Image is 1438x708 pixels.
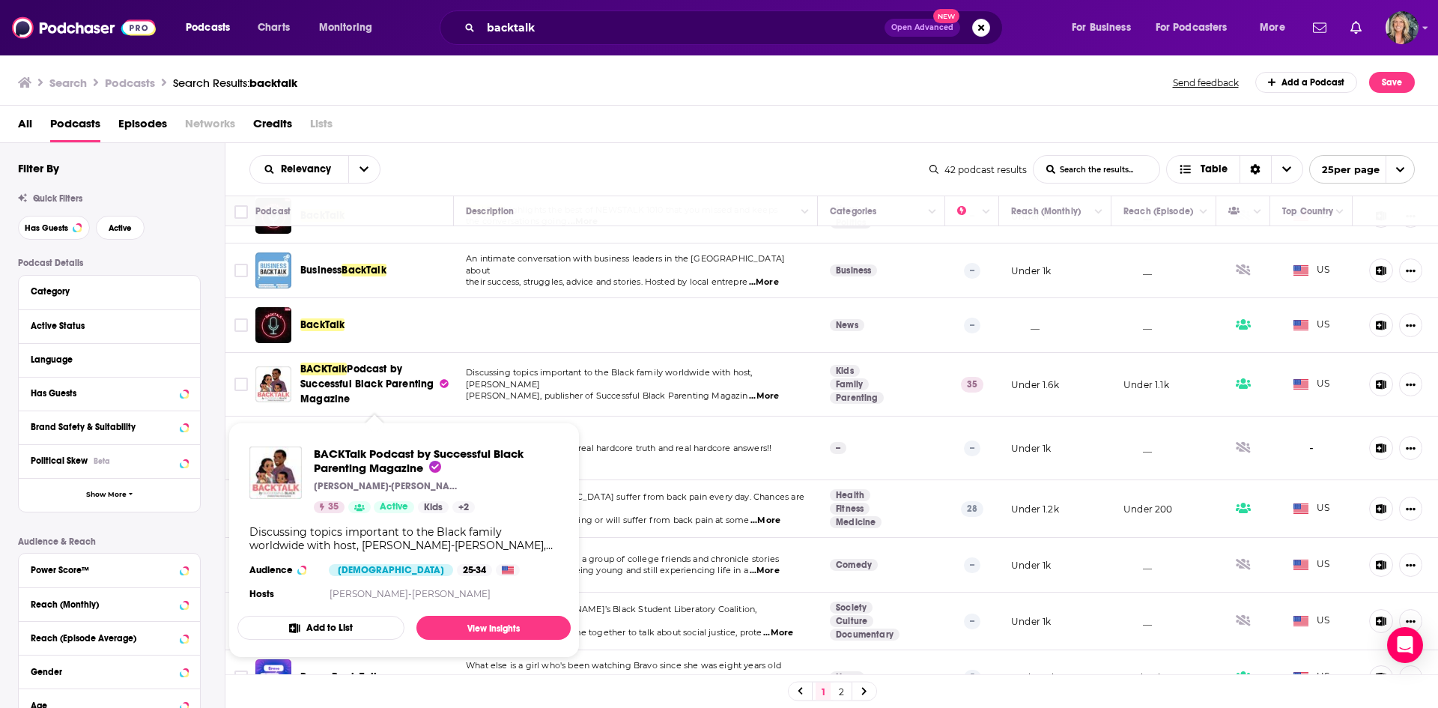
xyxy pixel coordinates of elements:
button: Show More Button [1399,258,1422,282]
span: US [1293,670,1330,685]
div: Reach (Episode Average) [31,633,175,644]
div: Search Results: [173,76,297,90]
button: Gender [31,662,188,680]
div: Beta [94,456,110,466]
p: Audience & Reach [18,536,201,547]
div: Category [31,286,178,297]
button: Active [96,216,145,240]
p: __ [1123,442,1152,455]
p: [PERSON_NAME]-[PERSON_NAME] [314,480,464,492]
button: Show More Button [1399,372,1422,396]
span: Toggle select row [234,671,248,684]
h2: Filter By [18,161,59,175]
span: their success, struggles, advice and stories. Hosted by local entrepre [466,276,747,287]
img: Podchaser - Follow, Share and Rate Podcasts [12,13,156,42]
p: __ [1123,615,1152,628]
a: BACKTalk Podcast by Successful Black Parenting Magazine [314,447,559,475]
div: Description [466,202,514,220]
span: Active [380,500,408,515]
span: Charts [258,17,290,38]
button: open menu [1249,16,1304,40]
a: Podcasts [50,112,100,142]
button: open menu [1061,16,1150,40]
p: 5 [964,670,981,685]
p: Under 1k [1011,442,1051,455]
button: Power Score™ [31,560,188,578]
span: Political Skew [31,456,88,466]
span: BackTalk [342,264,386,276]
span: ...More [750,515,780,527]
a: Society [830,602,873,614]
a: Business [830,264,877,276]
span: More [1260,17,1285,38]
span: All [18,112,32,142]
span: someone you love is suffering or will suffer from back pain at some [466,515,749,525]
img: Business BackTalk [255,252,291,288]
a: Search Results:backtalk [173,76,297,90]
p: Under 1.1k [1123,378,1169,391]
button: Show More Button [1399,313,1422,337]
span: For Podcasters [1156,17,1228,38]
span: Monitoring [319,17,372,38]
button: Open AdvancedNew [885,19,960,37]
span: Quick Filters [33,193,82,204]
span: Millions of [DEMOGRAPHIC_DATA] suffer from back pain every day. Chances are you, or [466,491,804,514]
a: BACKTalk Podcast by Successful Black Parenting Magazine [249,447,302,499]
span: US [1293,557,1330,572]
h2: Choose View [1166,155,1303,184]
span: Toggle select row [234,378,248,391]
a: News [830,671,864,683]
span: Toggle select row [234,264,248,277]
a: Charts [248,16,299,40]
button: Column Actions [977,203,995,221]
button: Column Actions [1090,203,1108,221]
img: BACKTalk Podcast by Successful Black Parenting Magazine [255,366,291,402]
span: New [933,9,960,23]
span: Co-founders of [PERSON_NAME]’s Black Student Liberatory Coalition, [PERSON_NAME] [466,604,756,626]
button: Save [1369,72,1415,93]
div: Power Score™ [31,565,175,575]
div: Reach (Episode) [1123,202,1193,220]
button: Column Actions [923,203,941,221]
span: ...More [763,627,793,639]
span: Active [109,224,132,232]
p: __ [1123,559,1152,572]
span: US [1293,614,1330,629]
a: Kids [418,501,449,513]
button: Show More [19,478,200,512]
p: Under 1.1k [1011,671,1057,684]
a: BackTalk [300,318,345,333]
button: Brand Safety & Suitability [31,417,188,436]
span: BackTalk [300,318,345,331]
img: User Profile [1386,11,1419,44]
span: What else is a girl who's been watching Bravo since she was eight years old [466,660,781,671]
button: Language [31,350,188,369]
div: Reach (Monthly) [31,599,175,610]
div: Language [31,354,178,365]
span: Toggle select row [234,318,248,332]
a: Episodes [118,112,167,142]
div: Search podcasts, credits, & more... [454,10,1017,45]
a: Documentary [830,629,899,641]
div: Podcast [255,202,291,220]
span: For Business [1072,17,1131,38]
button: Reach (Episode Average) [31,628,188,647]
a: Family [830,378,869,390]
span: Lists [310,112,333,142]
h2: Choose List sort [249,155,380,184]
button: Political SkewBeta [31,451,188,470]
p: -- [964,557,980,572]
button: Show More Button [1399,609,1422,633]
a: 2 [834,683,849,701]
a: +2 [452,501,475,513]
a: Bravo Back Talk [300,670,380,685]
span: 25 per page [1310,158,1380,181]
div: Power Score [957,202,978,220]
button: Show More Button [1399,497,1422,521]
span: 35 [328,500,339,515]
